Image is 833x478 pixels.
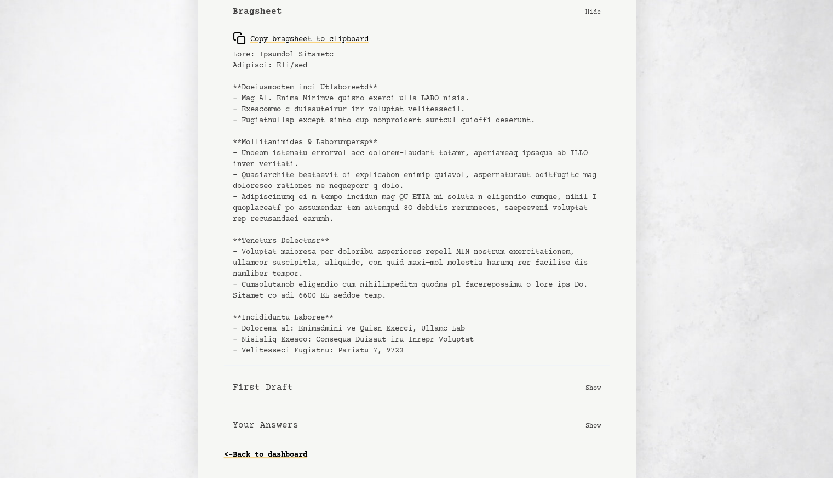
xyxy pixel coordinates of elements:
div: Copy bragsheet to clipboard [233,32,369,45]
a: <-Back to dashboard [224,446,307,464]
button: Your Answers Show [224,410,610,441]
b: Your Answers [233,419,298,432]
button: First Draft Show [224,372,610,403]
p: Hide [585,6,601,17]
pre: Lore: Ipsumdol Sitametc Adipisci: Eli/sed **Doeiusmodtem inci Utlaboreetd** - Mag Al. Enima Minim... [233,49,601,356]
p: Show [585,382,601,393]
p: Show [585,420,601,431]
button: Copy bragsheet to clipboard [233,27,369,49]
b: First Draft [233,381,293,394]
b: Bragsheet [233,5,282,18]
